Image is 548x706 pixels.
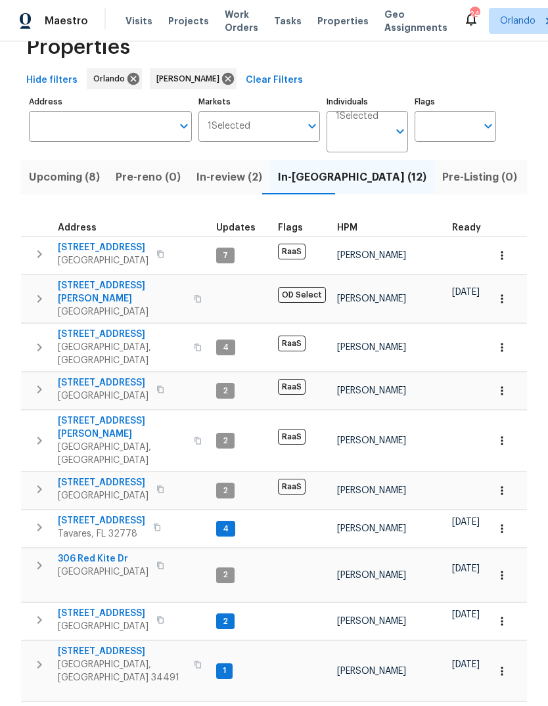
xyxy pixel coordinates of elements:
[26,72,78,89] span: Hide filters
[470,8,479,21] div: 24
[150,68,237,89] div: [PERSON_NAME]
[442,168,517,187] span: Pre-Listing (0)
[58,441,186,467] span: [GEOGRAPHIC_DATA], [GEOGRAPHIC_DATA]
[58,658,186,684] span: [GEOGRAPHIC_DATA], [GEOGRAPHIC_DATA] 34491
[217,616,233,627] span: 2
[278,336,306,351] span: RaaS
[196,168,262,187] span: In-review (2)
[337,617,406,626] span: [PERSON_NAME]
[452,223,481,232] span: Ready
[337,667,406,676] span: [PERSON_NAME]
[415,98,496,106] label: Flags
[58,645,186,658] span: [STREET_ADDRESS]
[278,429,306,445] span: RaaS
[58,341,186,367] span: [GEOGRAPHIC_DATA], [GEOGRAPHIC_DATA]
[198,98,321,106] label: Markets
[500,14,536,28] span: Orlando
[87,68,142,89] div: Orlando
[26,41,130,54] span: Properties
[452,660,480,669] span: [DATE]
[217,386,233,397] span: 2
[58,476,148,489] span: [STREET_ADDRESS]
[336,111,378,122] span: 1 Selected
[126,14,152,28] span: Visits
[58,254,148,267] span: [GEOGRAPHIC_DATA]
[337,571,406,580] span: [PERSON_NAME]
[225,8,258,34] span: Work Orders
[278,379,306,395] span: RaaS
[216,223,256,232] span: Updates
[58,223,97,232] span: Address
[337,436,406,445] span: [PERSON_NAME]
[278,168,426,187] span: In-[GEOGRAPHIC_DATA] (12)
[58,514,145,527] span: [STREET_ADDRESS]
[217,523,234,535] span: 4
[58,552,148,565] span: 306 Red Kite Dr
[116,168,181,187] span: Pre-reno (0)
[452,518,480,527] span: [DATE]
[391,122,409,141] button: Open
[58,489,148,502] span: [GEOGRAPHIC_DATA]
[246,72,303,89] span: Clear Filters
[217,435,233,447] span: 2
[317,14,369,28] span: Properties
[58,527,145,541] span: Tavares, FL 32778
[337,223,357,232] span: HPM
[278,244,306,259] span: RaaS
[93,72,130,85] span: Orlando
[240,68,308,93] button: Clear Filters
[452,288,480,297] span: [DATE]
[58,305,186,319] span: [GEOGRAPHIC_DATA]
[217,485,233,496] span: 2
[45,14,88,28] span: Maestro
[58,565,148,579] span: [GEOGRAPHIC_DATA]
[58,620,148,633] span: [GEOGRAPHIC_DATA]
[21,68,83,93] button: Hide filters
[29,168,100,187] span: Upcoming (8)
[175,117,193,135] button: Open
[217,665,231,676] span: 1
[452,564,480,573] span: [DATE]
[29,98,192,106] label: Address
[278,223,303,232] span: Flags
[384,8,447,34] span: Geo Assignments
[58,607,148,620] span: [STREET_ADDRESS]
[337,343,406,352] span: [PERSON_NAME]
[303,117,321,135] button: Open
[337,486,406,495] span: [PERSON_NAME]
[452,610,480,619] span: [DATE]
[278,287,326,303] span: OD Select
[337,386,406,395] span: [PERSON_NAME]
[278,479,306,495] span: RaaS
[58,279,186,305] span: [STREET_ADDRESS][PERSON_NAME]
[337,251,406,260] span: [PERSON_NAME]
[337,294,406,303] span: [PERSON_NAME]
[337,524,406,533] span: [PERSON_NAME]
[274,16,302,26] span: Tasks
[58,241,148,254] span: [STREET_ADDRESS]
[58,376,148,389] span: [STREET_ADDRESS]
[58,328,186,341] span: [STREET_ADDRESS]
[58,414,186,441] span: [STREET_ADDRESS][PERSON_NAME]
[156,72,225,85] span: [PERSON_NAME]
[452,223,493,232] div: Earliest renovation start date (first business day after COE or Checkout)
[208,121,250,132] span: 1 Selected
[58,389,148,403] span: [GEOGRAPHIC_DATA]
[217,569,233,581] span: 2
[479,117,497,135] button: Open
[327,98,408,106] label: Individuals
[217,250,233,261] span: 7
[168,14,209,28] span: Projects
[217,342,234,353] span: 4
